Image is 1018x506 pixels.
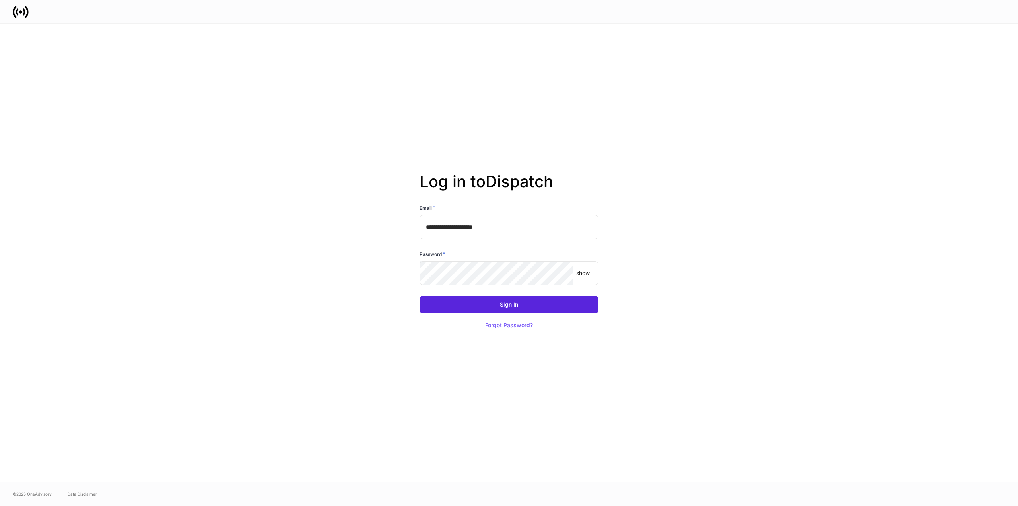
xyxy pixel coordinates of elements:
[420,172,598,204] h2: Log in to Dispatch
[500,302,518,307] div: Sign In
[576,269,590,277] p: show
[68,491,97,497] a: Data Disclaimer
[420,296,598,313] button: Sign In
[485,322,533,328] div: Forgot Password?
[420,250,445,258] h6: Password
[420,204,435,212] h6: Email
[475,316,543,334] button: Forgot Password?
[13,491,52,497] span: © 2025 OneAdvisory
